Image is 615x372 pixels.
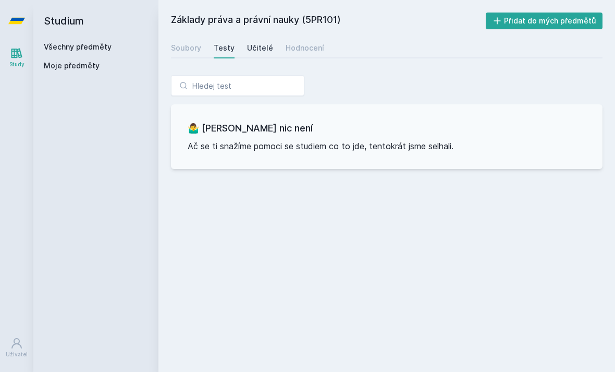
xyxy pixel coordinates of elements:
[171,38,201,58] a: Soubory
[247,43,273,53] div: Učitelé
[6,351,28,358] div: Uživatel
[214,43,235,53] div: Testy
[188,140,586,152] p: Ač se ti snažíme pomoci se studiem co to jde, tentokrát jsme selhali.
[44,42,112,51] a: Všechny předměty
[214,38,235,58] a: Testy
[286,38,324,58] a: Hodnocení
[188,121,586,136] h3: 🤷‍♂️ [PERSON_NAME] nic není
[247,38,273,58] a: Učitelé
[171,13,486,29] h2: Základy práva a právní nauky (5PR101)
[9,61,24,68] div: Study
[286,43,324,53] div: Hodnocení
[171,75,304,96] input: Hledej test
[2,332,31,364] a: Uživatel
[486,13,603,29] button: Přidat do mých předmětů
[2,42,31,74] a: Study
[171,43,201,53] div: Soubory
[44,61,100,71] span: Moje předměty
